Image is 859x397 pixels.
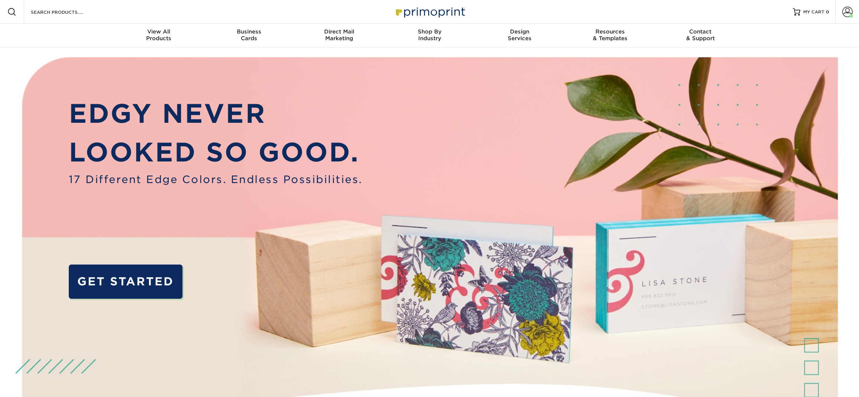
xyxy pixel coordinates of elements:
span: Contact [655,28,746,35]
a: GET STARTED [69,265,183,298]
span: Direct Mail [294,28,384,35]
img: Primoprint [393,4,467,20]
input: SEARCH PRODUCTS..... [30,7,103,16]
div: Marketing [294,28,384,42]
span: 0 [826,9,829,15]
span: Design [475,28,565,35]
a: Contact& Support [655,24,746,48]
span: Shop By [384,28,475,35]
div: Services [475,28,565,42]
p: LOOKED SO GOOD. [69,133,362,172]
span: Resources [565,28,655,35]
a: Shop ByIndustry [384,24,475,48]
div: Products [114,28,204,42]
a: DesignServices [475,24,565,48]
div: Industry [384,28,475,42]
span: 17 Different Edge Colors. Endless Possibilities. [69,172,362,188]
p: EDGY NEVER [69,95,362,133]
span: View All [114,28,204,35]
a: Direct MailMarketing [294,24,384,48]
span: Business [204,28,294,35]
a: BusinessCards [204,24,294,48]
a: View AllProducts [114,24,204,48]
div: & Support [655,28,746,42]
span: MY CART [803,9,824,15]
div: Cards [204,28,294,42]
a: Resources& Templates [565,24,655,48]
div: & Templates [565,28,655,42]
